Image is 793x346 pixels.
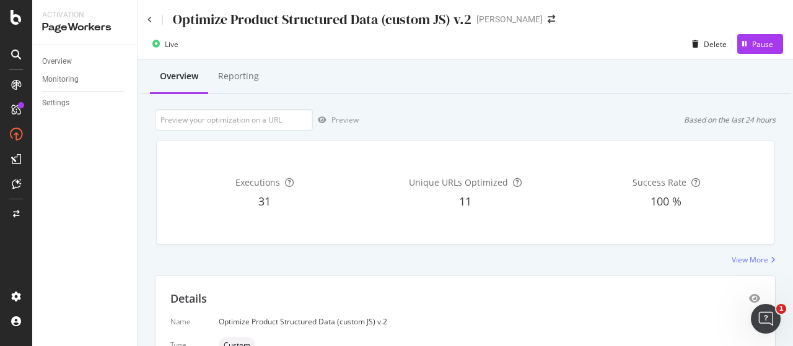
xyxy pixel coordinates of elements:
div: View More [732,254,768,265]
span: Executions [235,176,280,188]
div: Overview [42,55,72,68]
span: 1 [776,304,786,314]
span: 31 [258,194,271,209]
a: Monitoring [42,73,128,86]
a: Overview [42,55,128,68]
a: Click to go back [147,16,152,24]
iframe: Intercom live chat [751,304,781,334]
div: Optimize Product Structured Data (custom JS) v.2 [173,10,471,29]
button: Preview [313,110,359,130]
a: Settings [42,97,128,110]
div: Delete [704,39,727,50]
div: Pause [752,39,773,50]
span: Success Rate [633,176,686,188]
div: [PERSON_NAME] [476,13,543,25]
div: eye [749,293,760,303]
div: Name [170,316,209,327]
div: Activation [42,10,127,20]
div: arrow-right-arrow-left [548,15,555,24]
span: 100 % [651,194,681,209]
div: Settings [42,97,69,110]
div: Live [165,39,178,50]
span: Unique URLs Optimized [409,176,508,188]
a: View More [732,254,776,265]
div: PageWorkers [42,20,127,35]
button: Delete [687,34,727,54]
span: 11 [459,194,471,209]
input: Preview your optimization on a URL [155,109,313,131]
div: Preview [331,115,359,125]
div: Monitoring [42,73,79,86]
button: Pause [737,34,783,54]
div: Overview [160,70,198,82]
div: Optimize Product Structured Data (custom JS) v.2 [219,316,760,327]
div: Reporting [218,70,259,82]
div: Based on the last 24 hours [684,115,776,125]
div: Details [170,291,207,307]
